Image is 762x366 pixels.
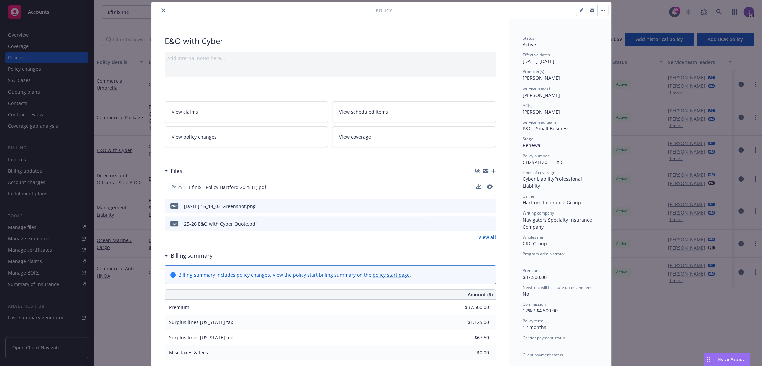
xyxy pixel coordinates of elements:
[476,203,482,210] button: download file
[523,52,598,65] div: [DATE] - [DATE]
[523,85,550,91] span: Service lead(s)
[169,319,233,325] span: Surplus lines [US_STATE] tax
[165,251,213,260] div: Billing summary
[523,176,554,182] span: Cyber Liability
[468,291,493,298] span: Amount ($)
[332,101,496,122] a: View scheduled items
[718,356,744,362] span: Nova Assist
[523,170,555,175] span: Lines of coverage
[523,285,592,290] span: Newfront will file state taxes and fees
[523,240,547,247] span: CRC Group
[184,203,256,210] div: [DATE] 16_14_03-Greenshot.png
[167,55,493,62] div: Add internal notes here...
[450,302,493,312] input: 0.00
[376,7,392,14] span: Policy
[523,109,560,115] span: [PERSON_NAME]
[487,220,493,227] button: preview file
[523,341,524,348] span: -
[159,6,167,14] button: close
[523,142,542,148] span: Renewal
[523,210,554,216] span: Writing company
[184,220,257,227] div: 25-26 E&O with Cyber Quote.pdf
[523,41,536,48] span: Active
[476,184,481,189] button: download file
[523,199,581,206] span: Hartford Insurance Group
[704,353,750,366] button: Nova Assist
[339,108,388,115] span: View scheduled items
[476,220,482,227] button: download file
[523,75,560,81] span: [PERSON_NAME]
[170,221,178,226] span: pdf
[450,317,493,327] input: 0.00
[476,184,481,191] button: download file
[169,304,189,310] span: Premium
[523,318,543,324] span: Policy term
[704,353,712,366] div: Drag to move
[169,334,233,341] span: Surplus lines [US_STATE] fee
[487,184,493,189] button: preview file
[523,257,524,263] span: -
[450,332,493,343] input: 0.00
[171,167,182,175] h3: Files
[523,35,534,41] span: Status
[523,358,524,364] span: -
[523,193,536,199] span: Carrier
[523,103,533,108] span: AC(s)
[523,307,558,314] span: 12% / $4,500.00
[172,108,198,115] span: View claims
[178,271,411,278] div: Billing summary includes policy changes. View the policy start billing summary on the .
[332,126,496,147] a: View coverage
[523,119,556,125] span: Service lead team
[169,349,208,356] span: Misc taxes & fees
[523,136,533,142] span: Stage
[523,251,565,257] span: Program administrator
[523,291,529,297] span: No
[165,167,182,175] div: Files
[170,203,178,208] span: png
[523,274,547,280] span: $37,500.00
[165,126,328,147] a: View policy changes
[523,153,549,159] span: Policy number
[523,352,563,358] span: Client payment status
[339,133,371,140] span: View coverage
[171,251,213,260] h3: Billing summary
[189,184,266,191] span: Efinix - Policy Hartford 2025 (1).pdf
[523,176,583,189] span: Professional Liability
[450,348,493,358] input: 0.00
[523,234,544,240] span: Wholesaler
[523,52,550,58] span: Effective dates
[523,92,560,98] span: [PERSON_NAME]
[523,335,566,341] span: Carrier payment status
[523,268,540,273] span: Premium
[487,184,493,191] button: preview file
[172,133,217,140] span: View policy changes
[165,35,496,47] div: E&O with Cyber
[487,203,493,210] button: preview file
[523,301,546,307] span: Commission
[523,324,546,330] span: 12 months
[523,69,544,74] span: Producer(s)
[165,101,328,122] a: View claims
[523,217,593,230] span: Navigators Specialty Insurance Company
[373,271,410,278] a: policy start page
[478,234,496,241] a: View all
[170,184,184,190] span: Policy
[523,125,570,132] span: P&C - Small Business
[523,159,564,165] span: CH25PTLZ0HTHXIC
